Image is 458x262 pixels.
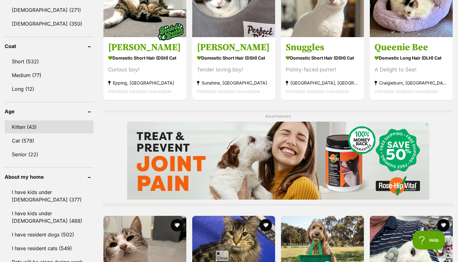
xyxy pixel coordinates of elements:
a: Medium (77) [5,69,93,82]
div: A Delight to See! [375,65,448,74]
a: Queenie Bee Domestic Long Hair (DLH) Cat A Delight to See! Craigieburn, [GEOGRAPHIC_DATA] Interst... [370,37,453,100]
a: [PERSON_NAME] Domestic Short Hair (DSH) Cat Curious boy! Epping, [GEOGRAPHIC_DATA] Interstate ado... [103,37,186,100]
img: bonded besties [155,16,186,47]
header: About my home [5,174,93,180]
header: Age [5,109,93,114]
h3: [PERSON_NAME] [197,41,270,53]
a: Snuggles Domestic Short Hair (DSH) Cat Pointy-faced purrer! [GEOGRAPHIC_DATA], [GEOGRAPHIC_DATA] ... [281,37,364,100]
a: Kitten (43) [5,120,93,133]
span: Close [215,250,229,261]
button: favourite [437,219,450,231]
strong: [GEOGRAPHIC_DATA], [GEOGRAPHIC_DATA] [286,79,359,87]
button: favourite [171,219,183,231]
strong: Domestic Short Hair (DSH) Cat [108,53,182,62]
span: Interstate adoption unavailable [197,89,260,94]
span: Interstate adoption unavailable [286,89,349,94]
div: Pointy-faced purrer! [286,65,359,74]
strong: Sunshine, [GEOGRAPHIC_DATA] [197,79,270,87]
strong: Epping, [GEOGRAPHIC_DATA] [108,79,182,87]
a: I have resident dogs (502) [5,228,93,241]
div: Advertisement [103,110,453,206]
div: Curious boy! [108,65,182,74]
iframe: Advertisement [127,122,429,200]
a: [DEMOGRAPHIC_DATA] (271) [5,3,93,17]
a: Long (12) [5,82,93,95]
h3: Queenie Bee [375,41,448,53]
a: Cat (579) [5,134,93,147]
h3: Snuggles [286,41,359,53]
iframe: Help Scout Beacon - Open [413,231,446,250]
header: Coat [5,43,93,49]
a: I have kids under [DEMOGRAPHIC_DATA] (377) [5,186,93,206]
strong: Domestic Short Hair (DSH) Cat [286,53,359,62]
a: [PERSON_NAME] Domestic Short Hair (DSH) Cat Tender loving boy! Sunshine, [GEOGRAPHIC_DATA] Inters... [192,37,275,100]
div: Tender loving boy! [197,65,270,74]
strong: Craigieburn, [GEOGRAPHIC_DATA] [375,79,448,87]
h3: [PERSON_NAME] [108,41,182,53]
button: favourite [260,219,272,231]
strong: Domestic Short Hair (DSH) Cat [197,53,270,62]
a: Short (532) [5,55,93,68]
span: Interstate adoption unavailable [375,89,438,94]
a: [DEMOGRAPHIC_DATA] (350) [5,17,93,30]
span: Interstate adoption unavailable [108,89,171,94]
a: I have resident cats (549) [5,242,93,255]
a: Senior (22) [5,148,93,161]
a: I have kids under [DEMOGRAPHIC_DATA] (488) [5,207,93,227]
strong: Domestic Long Hair (DLH) Cat [375,53,448,62]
